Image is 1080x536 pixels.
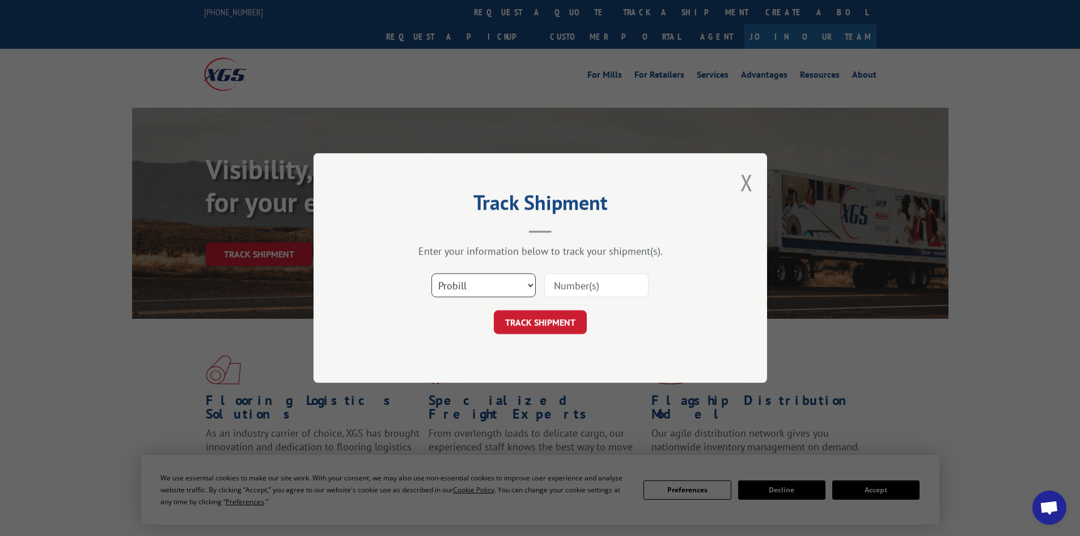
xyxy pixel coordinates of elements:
input: Number(s) [544,273,649,297]
h2: Track Shipment [370,195,710,216]
button: TRACK SHIPMENT [494,310,587,334]
button: Close modal [740,167,753,197]
div: Open chat [1032,491,1066,525]
div: Enter your information below to track your shipment(s). [370,244,710,258]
